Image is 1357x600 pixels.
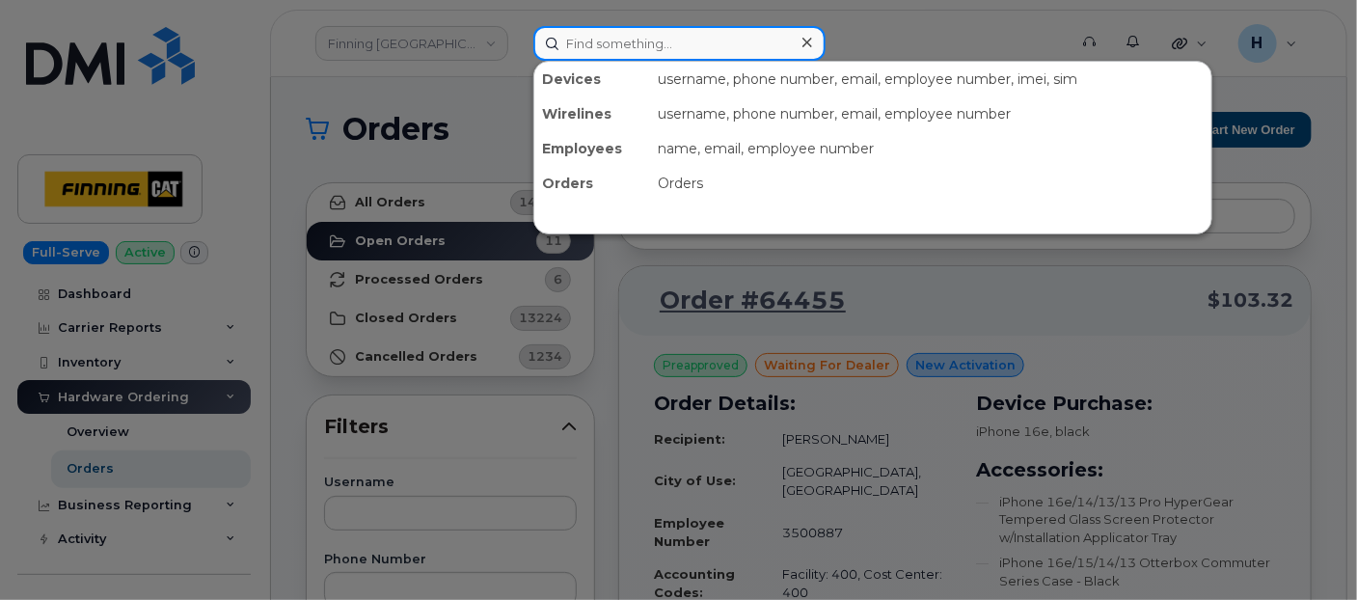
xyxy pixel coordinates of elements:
div: username, phone number, email, employee number [650,96,1211,131]
div: Wirelines [534,96,650,131]
div: Orders [534,166,650,201]
div: username, phone number, email, employee number, imei, sim [650,62,1211,96]
div: Devices [534,62,650,96]
div: name, email, employee number [650,131,1211,166]
div: Employees [534,131,650,166]
div: Orders [650,166,1211,201]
